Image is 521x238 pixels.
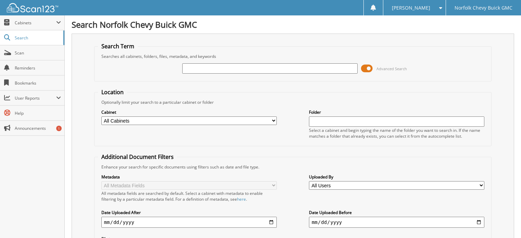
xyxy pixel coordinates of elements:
[15,95,56,101] span: User Reports
[98,164,488,170] div: Enhance your search for specific documents using filters such as date and file type.
[309,217,484,228] input: end
[15,35,60,41] span: Search
[101,190,277,202] div: All metadata fields are searched by default. Select a cabinet with metadata to enable filtering b...
[15,80,61,86] span: Bookmarks
[309,109,484,115] label: Folder
[98,88,127,96] legend: Location
[309,127,484,139] div: Select a cabinet and begin typing the name of the folder you want to search in. If the name match...
[15,20,56,26] span: Cabinets
[98,42,138,50] legend: Search Term
[309,174,484,180] label: Uploaded By
[101,174,277,180] label: Metadata
[237,196,246,202] a: here
[309,210,484,215] label: Date Uploaded Before
[101,210,277,215] label: Date Uploaded After
[101,109,277,115] label: Cabinet
[376,66,407,71] span: Advanced Search
[72,19,514,30] h1: Search Norfolk Chevy Buick GMC
[98,153,177,161] legend: Additional Document Filters
[455,6,512,10] span: Norfolk Chevy Buick GMC
[392,6,430,10] span: [PERSON_NAME]
[7,3,58,12] img: scan123-logo-white.svg
[15,50,61,56] span: Scan
[15,125,61,131] span: Announcements
[56,126,62,131] div: 1
[15,65,61,71] span: Reminders
[101,217,277,228] input: start
[15,110,61,116] span: Help
[98,53,488,59] div: Searches all cabinets, folders, files, metadata, and keywords
[98,99,488,105] div: Optionally limit your search to a particular cabinet or folder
